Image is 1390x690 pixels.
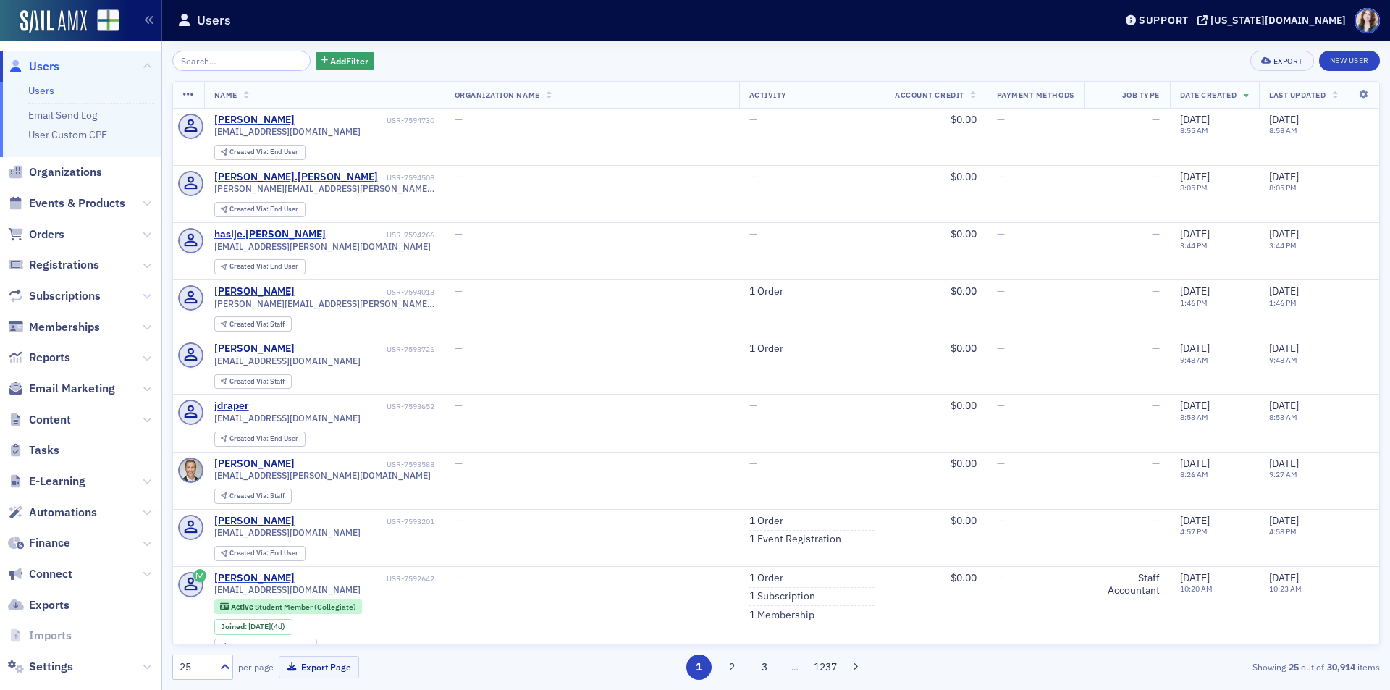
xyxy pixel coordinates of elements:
time: 9:27 AM [1269,469,1297,479]
div: USR-7593652 [251,402,434,411]
div: [PERSON_NAME] [214,342,295,355]
span: — [997,399,1005,412]
a: [PERSON_NAME] [214,458,295,471]
div: USR-7594508 [380,173,434,182]
span: — [749,399,757,412]
span: … [785,660,805,673]
span: Exports [29,597,69,613]
button: Export [1250,51,1313,71]
span: $0.00 [951,342,977,355]
strong: 30,914 [1324,660,1357,673]
span: Account Credit [895,90,964,100]
div: Showing out of items [987,660,1380,673]
time: 3:44 PM [1180,240,1208,251]
span: — [1152,227,1160,240]
span: — [997,571,1005,584]
span: Settings [29,659,73,675]
a: [PERSON_NAME] [214,285,295,298]
div: USR-7594730 [297,116,434,125]
input: Search… [172,51,311,71]
a: Email Send Log [28,109,97,122]
a: Users [8,59,59,75]
time: 8:26 AM [1180,469,1208,479]
a: Memberships [8,319,100,335]
time: 10:20 AM [1180,584,1213,594]
a: Automations [8,505,97,521]
a: View Homepage [87,9,119,34]
a: [PERSON_NAME].[PERSON_NAME] [214,171,378,184]
div: End User [229,263,298,271]
span: — [749,113,757,126]
a: [PERSON_NAME] [214,572,295,585]
a: Registrations [8,257,99,273]
span: Last Updated [1269,90,1326,100]
span: — [997,514,1005,527]
span: — [455,514,463,527]
a: [PERSON_NAME] [214,515,295,528]
span: Name [214,90,237,100]
time: 9:48 AM [1180,355,1208,365]
span: — [997,342,1005,355]
a: Settings [8,659,73,675]
span: Joined : [221,622,248,631]
span: Job Type [1122,90,1160,100]
span: Organizations [29,164,102,180]
a: Events & Products [8,195,125,211]
time: 8:55 AM [1180,125,1208,135]
span: [DATE] [1269,113,1299,126]
div: Staff [229,378,285,386]
span: — [1152,113,1160,126]
div: (4d) [248,622,285,631]
a: 1 Order [749,342,783,355]
span: [EMAIL_ADDRESS][DOMAIN_NAME] [214,126,361,137]
div: Staff Accountant [1095,572,1160,597]
span: $0.00 [951,170,977,183]
a: Subscriptions [8,288,101,304]
span: Subscriptions [29,288,101,304]
span: — [1152,399,1160,412]
span: Finance [29,535,70,551]
div: End User [229,206,298,214]
span: Content [29,412,71,428]
img: SailAMX [97,9,119,32]
span: [DATE] [1180,514,1210,527]
div: USR-7593726 [297,345,434,354]
span: Engagement Score : [232,641,301,652]
span: [EMAIL_ADDRESS][PERSON_NAME][DOMAIN_NAME] [214,470,431,481]
time: 9:48 AM [1269,355,1297,365]
label: per page [238,660,274,673]
span: [PERSON_NAME][EMAIL_ADDRESS][PERSON_NAME][DOMAIN_NAME] [214,183,434,194]
span: Tasks [29,442,59,458]
a: 1 Order [749,285,783,298]
span: [PERSON_NAME][EMAIL_ADDRESS][PERSON_NAME][DOMAIN_NAME] [214,298,434,309]
span: Reports [29,350,70,366]
span: Activity [749,90,787,100]
div: Created Via: End User [214,432,306,447]
a: Organizations [8,164,102,180]
span: — [455,571,463,584]
div: [PERSON_NAME] [214,114,295,127]
a: E-Learning [8,474,85,489]
span: $0.00 [951,285,977,298]
time: 10:23 AM [1269,584,1302,594]
span: $0.00 [951,514,977,527]
span: Users [29,59,59,75]
span: — [997,227,1005,240]
span: Active [231,602,255,612]
span: — [455,113,463,126]
span: [DATE] [1269,227,1299,240]
div: Active: Active: Student Member (Collegiate) [214,599,363,614]
span: — [455,170,463,183]
span: — [455,227,463,240]
span: $0.00 [951,113,977,126]
span: — [997,170,1005,183]
span: $0.00 [951,399,977,412]
span: Created Via : [229,491,270,500]
div: USR-7594266 [328,230,434,240]
div: End User [229,148,298,156]
span: — [997,113,1005,126]
div: Created Via: End User [214,259,306,274]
